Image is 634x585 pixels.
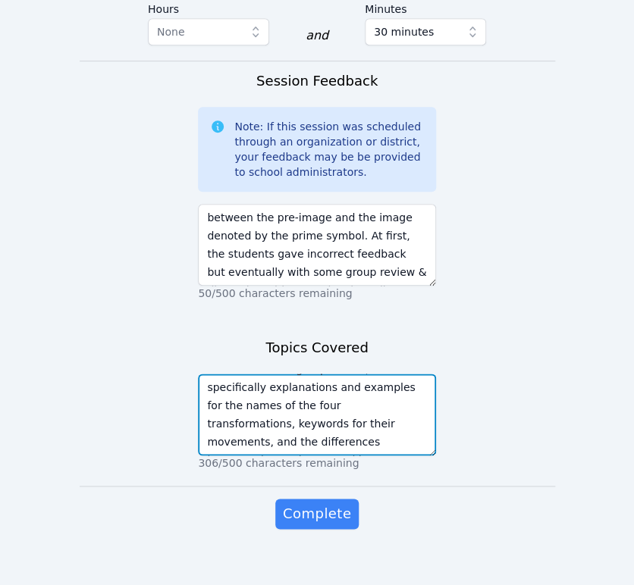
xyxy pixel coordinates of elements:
button: 30 minutes [365,18,486,45]
textarea: Transformations group review, specifically explanations and examples for the names of the four tr... [198,374,436,455]
div: and [306,27,328,45]
p: 50/500 characters remaining [198,286,436,301]
span: 30 minutes [374,23,434,41]
div: Note: If this session was scheduled through an organization or district, your feedback may be be ... [234,119,424,180]
button: None [148,18,269,45]
p: 306/500 characters remaining [198,455,436,471]
button: Complete [275,499,359,529]
span: Complete [283,503,351,524]
h3: Session Feedback [256,70,378,92]
textarea: I asked what they needed more help with & [PERSON_NAME] & [PERSON_NAME] said transformations so w... [198,204,436,286]
span: None [157,26,185,38]
h3: Topics Covered [265,337,368,358]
